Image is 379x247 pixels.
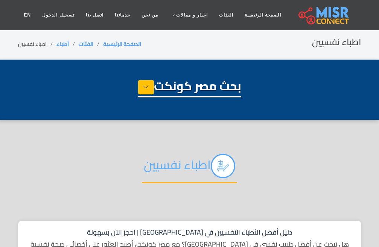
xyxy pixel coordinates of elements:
a: الفئات [79,39,93,49]
a: اخبار و مقالات [164,8,213,22]
span: اخبار و مقالات [176,12,208,18]
img: main.misr_connect [298,6,349,24]
a: من نحن [136,8,164,22]
a: اتصل بنا [80,8,109,22]
img: wzNEwxv3aCzPUCYeW7v7.png [211,154,235,178]
a: أطباء [56,39,69,49]
h2: اطباء نفسيين [312,37,361,48]
h1: دليل أفضل الأطباء النفسيين في [GEOGRAPHIC_DATA] | احجز الآن بسهولة [26,228,354,236]
a: الصفحة الرئيسية [103,39,141,49]
li: اطباء نفسيين [18,40,56,48]
h2: اطباء نفسيين [142,154,237,183]
a: تسجيل الدخول [37,8,80,22]
a: الصفحة الرئيسية [239,8,287,22]
a: خدماتنا [109,8,136,22]
a: الفئات [213,8,239,22]
a: EN [18,8,37,22]
h1: بحث مصر كونكت [138,79,241,97]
